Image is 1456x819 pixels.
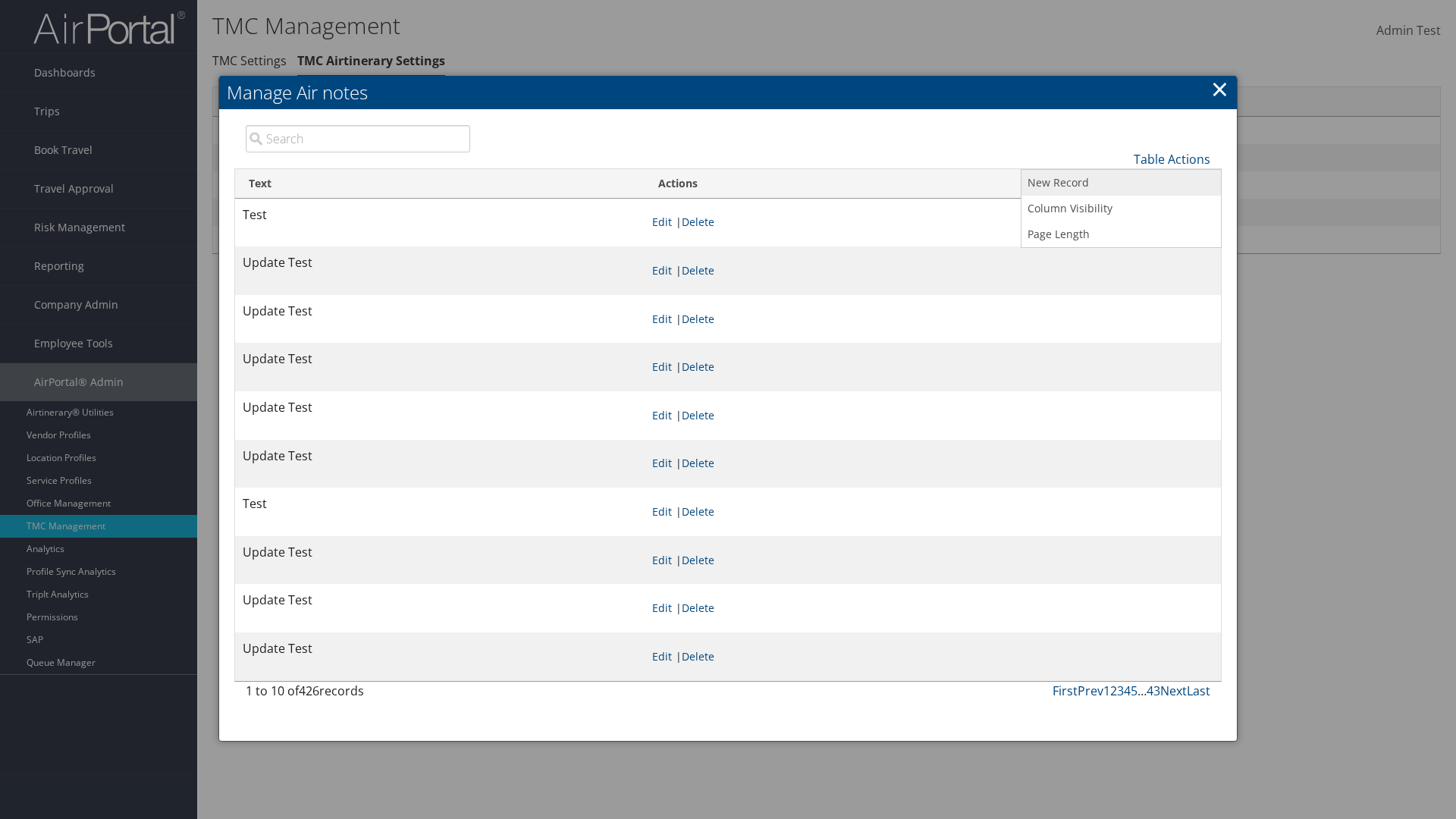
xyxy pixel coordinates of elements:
[299,682,319,699] span: 426
[1147,682,1160,699] a: 43
[652,601,672,615] a: Edit
[243,591,637,610] p: Update Test
[1117,682,1124,699] a: 3
[1211,74,1228,104] a: ×
[682,553,714,567] a: Delete
[1124,682,1131,699] a: 4
[243,350,637,369] p: Update Test
[1021,221,1221,247] a: Page Length
[243,494,637,514] p: Test
[682,263,714,278] a: Delete
[1053,682,1078,699] a: First
[1110,682,1117,699] a: 2
[243,543,637,563] p: Update Test
[682,359,714,374] a: Delete
[645,246,1221,295] td: |
[645,343,1221,391] td: |
[1021,170,1221,196] a: New Record
[246,125,470,152] input: Search
[652,553,672,567] a: Edit
[645,199,1221,247] td: |
[645,391,1221,440] td: |
[682,601,714,615] a: Delete
[652,649,672,664] a: Edit
[243,639,637,659] p: Update Test
[645,295,1221,344] td: |
[645,632,1221,681] td: |
[652,504,672,519] a: Edit
[645,536,1221,585] td: |
[1103,682,1110,699] a: 1
[682,408,714,422] a: Delete
[235,169,645,199] th: Text
[652,408,672,422] a: Edit
[243,206,637,225] p: Test
[1137,682,1147,699] span: …
[645,488,1221,536] td: |
[243,253,637,273] p: Update Test
[652,263,672,278] a: Edit
[1131,682,1137,699] a: 5
[1187,682,1210,699] a: Last
[1021,196,1221,221] a: Column Visibility
[243,398,637,418] p: Update Test
[652,359,672,374] a: Edit
[652,215,672,229] a: Edit
[219,76,1237,109] h2: Manage Air notes
[243,302,637,322] p: Update Test
[652,456,672,470] a: Edit
[1134,151,1210,168] a: Table Actions
[682,215,714,229] a: Delete
[645,169,1221,199] th: Actions
[243,447,637,466] p: Update Test
[682,312,714,326] a: Delete
[682,456,714,470] a: Delete
[1078,682,1103,699] a: Prev
[645,440,1221,488] td: |
[652,312,672,326] a: Edit
[682,649,714,664] a: Delete
[682,504,714,519] a: Delete
[246,682,470,708] div: 1 to 10 of records
[1160,682,1187,699] a: Next
[645,584,1221,632] td: |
